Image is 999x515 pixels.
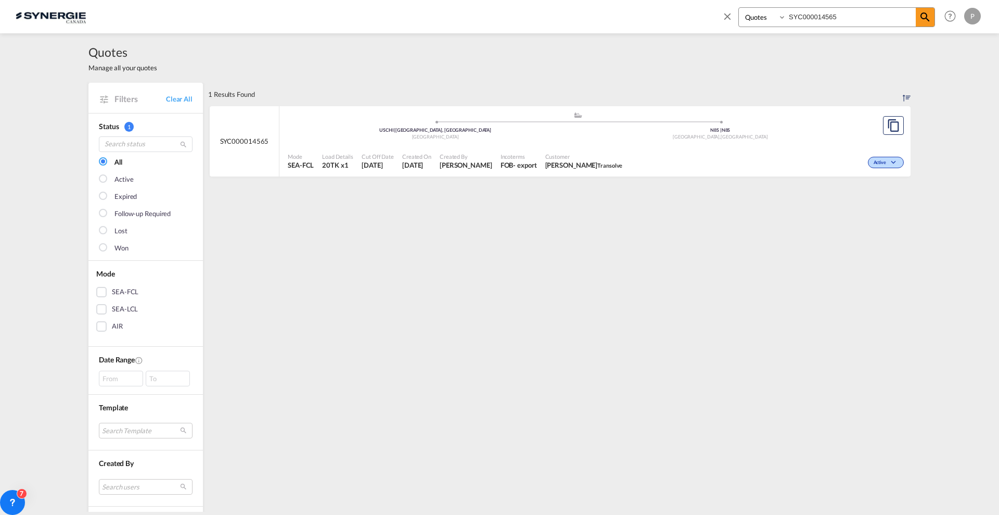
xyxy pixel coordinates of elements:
div: Lost [114,226,127,236]
span: icon-close [722,7,738,32]
md-icon: assets/icons/custom/ship-fill.svg [572,112,584,118]
span: Help [941,7,959,25]
span: 5 Sep 2025 [362,160,394,170]
md-icon: icon-magnify [919,11,931,23]
span: Template [99,403,128,412]
span: [GEOGRAPHIC_DATA] [721,134,767,140]
input: Enter Quotation Number [786,8,916,26]
span: Manage all your quotes [88,63,157,72]
div: To [146,371,190,386]
md-checkbox: SEA-LCL [96,304,195,315]
md-icon: assets/icons/custom/copyQuote.svg [887,119,900,132]
span: From To [99,371,193,386]
span: 1 [124,122,134,132]
div: Help [941,7,964,26]
div: Active [114,174,133,185]
span: icon-magnify [916,8,934,27]
input: Search status [99,136,193,152]
span: | [394,127,395,133]
span: Created By [99,459,134,468]
md-icon: Created On [135,356,143,365]
div: Change Status Here [868,157,904,168]
md-icon: icon-chevron-down [889,160,901,166]
div: SYC000014565 assets/icons/custom/ship-fill.svgassets/icons/custom/roll-o-plane.svgOriginChicago, ... [210,106,911,177]
span: N8S [722,127,731,133]
md-checkbox: AIR [96,321,195,332]
span: Incoterms [501,153,537,160]
span: Created By [440,153,492,160]
span: 20TK x 1 [322,160,353,170]
div: Follow-up Required [114,209,171,219]
div: Expired [114,192,137,202]
span: Mode [96,269,115,278]
span: Transolve [597,162,622,169]
span: Pablo Gomez Saldarriaga [440,160,492,170]
span: Mode [288,153,314,160]
div: FOB [501,160,514,170]
span: Created On [402,153,431,160]
span: SEA-FCL [288,160,314,170]
div: SEA-FCL [112,287,138,297]
md-icon: icon-close [722,10,733,22]
span: 5 Sep 2025 [402,160,431,170]
span: Quotes [88,44,157,60]
span: [GEOGRAPHIC_DATA] [412,134,459,140]
span: Load Details [322,153,353,160]
span: | [720,127,722,133]
md-checkbox: SEA-FCL [96,287,195,297]
div: Sort by: Created On [903,83,911,106]
span: Status [99,122,119,131]
button: Copy Quote [883,116,904,135]
div: P [964,8,981,24]
md-icon: icon-magnify [180,141,187,148]
img: 1f56c880d42311ef80fc7dca854c8e59.png [16,5,86,28]
span: SYC000014565 [220,136,269,146]
div: 1 Results Found [208,83,255,106]
div: - export [513,160,536,170]
div: From [99,371,143,386]
div: SEA-LCL [112,304,138,315]
span: , [720,134,721,140]
span: USCHI [GEOGRAPHIC_DATA], [GEOGRAPHIC_DATA] [379,127,491,133]
span: Active [874,159,889,167]
a: Clear All [166,94,193,104]
span: Filters [114,93,166,105]
span: Customer [545,153,623,160]
span: Date Range [99,355,135,364]
span: [GEOGRAPHIC_DATA] [673,134,721,140]
div: Status 1 [99,121,193,132]
span: Cut Off Date [362,153,394,160]
div: AIR [112,321,123,332]
div: FOB export [501,160,537,170]
div: All [114,157,122,168]
span: N8S [710,127,722,133]
div: Won [114,243,129,254]
span: Effy Xu Transolve [545,160,623,170]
